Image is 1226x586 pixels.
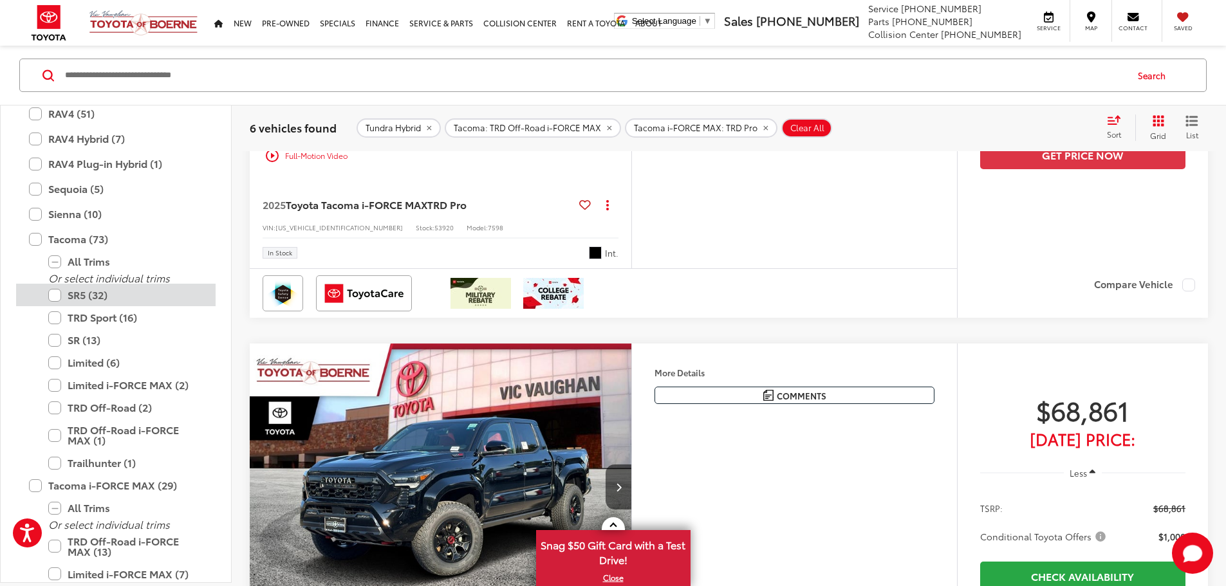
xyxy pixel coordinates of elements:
button: remove Tacoma%20i-FORCE%20MAX: TRD%20Pro [625,118,777,137]
button: remove Tundra%20Hybrid [357,118,441,137]
img: /static/brand-toyota/National_Assets/toyota-college-grad.jpeg?height=48 [523,278,584,309]
span: 2025 [263,197,286,212]
img: Comments [763,390,774,401]
span: Sort [1107,129,1121,140]
span: VIN: [263,223,275,232]
span: 6 vehicles found [250,119,337,134]
button: Clear All [781,118,832,137]
label: Tacoma (73) [29,228,203,250]
label: TRD Off-Road i-FORCE MAX (1) [48,419,203,452]
span: [PHONE_NUMBER] [892,15,972,28]
span: Clear All [790,122,824,133]
label: Limited i-FORCE MAX (7) [48,562,203,585]
label: Limited (6) [48,351,203,374]
span: Grid [1150,129,1166,140]
button: Search [1126,59,1184,91]
span: TRD Pro [427,197,467,212]
button: Actions [596,193,618,215]
span: Black Softex® [589,246,602,259]
label: TRD Sport (16) [48,306,203,329]
label: Trailhunter (1) [48,452,203,474]
span: Collision Center [868,28,938,41]
span: $1,000 [1158,530,1185,543]
span: [DATE] Price: [980,432,1185,445]
label: RAV4 Hybrid (7) [29,127,203,150]
label: All Trims [48,497,203,519]
button: Less [1064,461,1102,484]
svg: Start Chat [1172,533,1213,574]
span: Conditional Toyota Offers [980,530,1108,543]
span: Less [1070,467,1087,479]
input: Search by Make, Model, or Keyword [64,60,1126,91]
span: 53920 [434,223,454,232]
span: Service [1034,24,1063,32]
span: dropdown dots [606,199,609,210]
span: List [1185,129,1198,140]
label: Sequoia (5) [29,178,203,200]
img: /static/brand-toyota/National_Assets/toyota-military-rebate.jpeg?height=48 [450,278,511,309]
button: remove Tacoma: TRD%20Off-Road%20i-FORCE%20MAX [445,118,621,137]
button: Select sort value [1101,114,1135,140]
label: Limited i-FORCE MAX (2) [48,374,203,396]
label: SR5 (32) [48,284,203,306]
span: [US_VEHICLE_IDENTIFICATION_NUMBER] [275,223,403,232]
span: [PHONE_NUMBER] [941,28,1021,41]
span: Parts [868,15,889,28]
button: Comments [655,387,934,404]
label: RAV4 (51) [29,102,203,125]
span: Toyota Tacoma i-FORCE MAX [286,197,427,212]
button: Next image [606,464,631,509]
span: Model: [467,223,488,232]
span: Int. [605,247,618,259]
i: Or select individual trims [48,270,170,285]
span: Service [868,2,898,15]
span: Sales [724,12,753,29]
label: TRD Off-Road i-FORCE MAX (13) [48,529,203,562]
span: Select Language [632,16,696,26]
button: List View [1176,114,1208,140]
button: Grid View [1135,114,1176,140]
span: Tundra Hybrid [366,122,421,133]
img: Toyota Safety Sense Vic Vaughan Toyota of Boerne Boerne TX [265,278,301,309]
span: Comments [777,390,826,402]
img: ToyotaCare Vic Vaughan Toyota of Boerne Boerne TX [319,278,409,309]
span: Stock: [416,223,434,232]
label: RAV4 Plug-in Hybrid (1) [29,152,203,175]
label: All Trims [48,250,203,273]
span: ▼ [703,16,712,26]
span: 7598 [488,223,503,232]
span: In Stock [268,250,292,256]
label: Sienna (10) [29,203,203,225]
label: Compare Vehicle [1094,279,1195,291]
button: Toggle Chat Window [1172,533,1213,574]
label: Tacoma i-FORCE MAX (29) [29,474,203,497]
span: [PHONE_NUMBER] [901,2,981,15]
span: Snag $50 Gift Card with a Test Drive! [537,531,689,571]
i: Or select individual trims [48,517,170,531]
span: Contact [1119,24,1147,32]
label: SR (13) [48,329,203,351]
span: TSRP: [980,502,1003,515]
span: [PHONE_NUMBER] [756,12,859,29]
span: Tacoma: TRD Off-Road i-FORCE MAX [454,122,601,133]
span: $68,861 [980,394,1185,426]
span: Tacoma i-FORCE MAX: TRD Pro [634,122,757,133]
span: Map [1077,24,1105,32]
button: Conditional Toyota Offers [980,530,1110,543]
a: 2025Toyota Tacoma i-FORCE MAXTRD Pro [263,197,574,212]
a: Select Language​ [632,16,712,26]
h4: More Details [655,368,934,377]
span: $68,861 [1153,502,1185,515]
label: TRD Off-Road (2) [48,396,203,419]
img: Vic Vaughan Toyota of Boerne [89,10,198,36]
button: Get Price Now [980,140,1185,169]
span: Saved [1169,24,1197,32]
